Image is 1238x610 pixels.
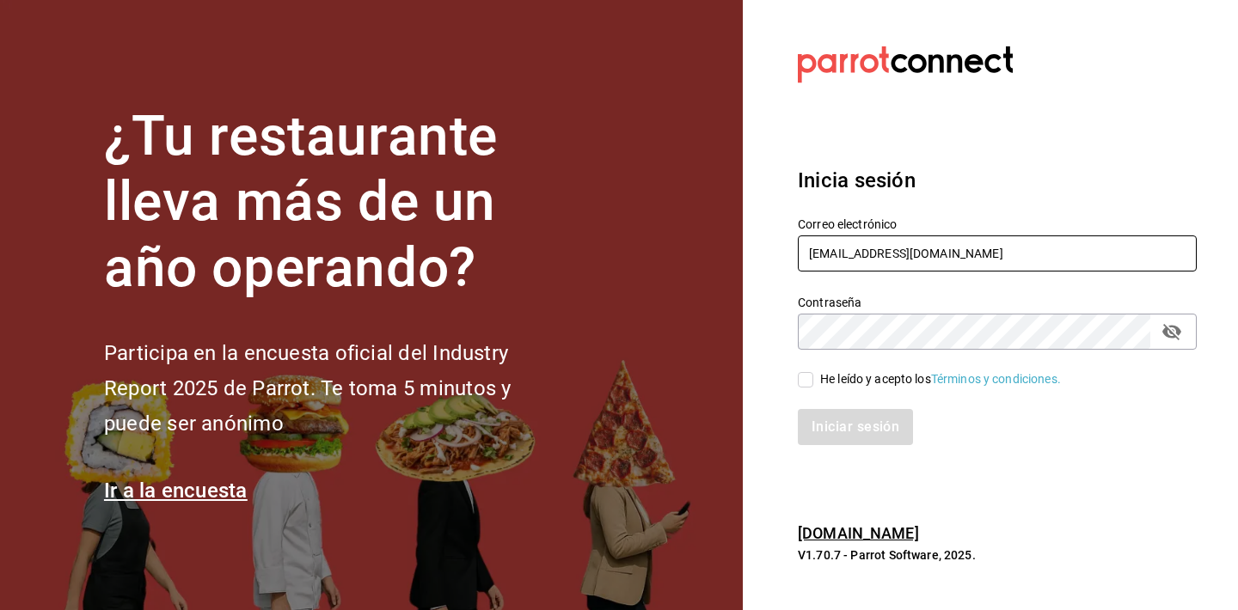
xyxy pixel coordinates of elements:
[104,479,248,503] a: Ir a la encuesta
[798,524,919,542] a: [DOMAIN_NAME]
[798,235,1197,271] input: Ingresa tu correo electrónico
[798,296,1197,308] label: Contraseña
[820,370,1061,388] div: He leído y acepto los
[798,217,1197,229] label: Correo electrónico
[1157,317,1186,346] button: passwordField
[798,165,1197,196] h3: Inicia sesión
[104,104,568,302] h1: ¿Tu restaurante lleva más de un año operando?
[104,336,568,441] h2: Participa en la encuesta oficial del Industry Report 2025 de Parrot. Te toma 5 minutos y puede se...
[931,372,1061,386] a: Términos y condiciones.
[798,546,1197,564] p: V1.70.7 - Parrot Software, 2025.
